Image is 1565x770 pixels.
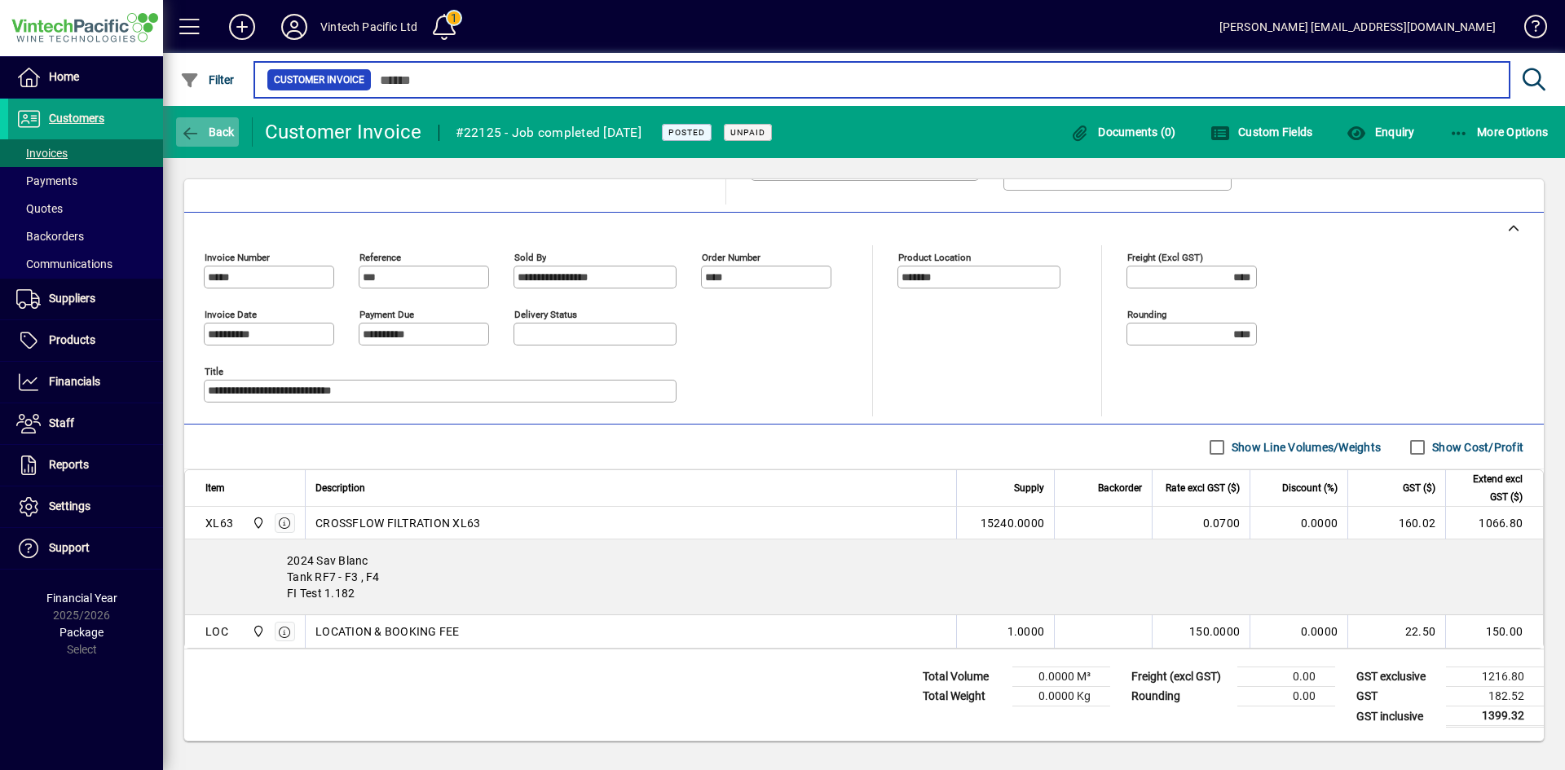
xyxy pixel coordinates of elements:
mat-label: Product location [898,252,971,263]
td: 0.0000 [1250,507,1347,539]
a: Quotes [8,195,163,222]
button: More Options [1445,117,1553,147]
mat-label: Delivery status [514,309,577,320]
span: Backorders [16,230,84,243]
div: #22125 - Job completed [DATE] [456,120,641,146]
td: 1066.80 [1445,507,1543,539]
a: Home [8,57,163,98]
span: Staff [49,416,74,429]
label: Show Cost/Profit [1429,439,1523,455]
span: CROSSFLOW FILTRATION XL63 [315,515,480,531]
span: Unpaid [730,127,765,138]
mat-label: Reference [359,252,401,263]
span: Quotes [16,202,63,215]
mat-label: Sold by [514,252,546,263]
td: GST exclusive [1348,667,1446,687]
td: 0.00 [1237,667,1335,687]
span: Backorder [1098,479,1142,497]
span: Package [60,626,104,639]
mat-label: Invoice date [205,309,257,320]
mat-label: Invoice number [205,252,270,263]
td: 0.0000 [1250,615,1347,648]
a: Suppliers [8,279,163,319]
span: Enquiry [1347,125,1414,139]
span: Central [248,514,267,532]
div: XL63 [205,515,233,531]
button: Filter [176,65,239,95]
span: LOCATION & BOOKING FEE [315,623,460,640]
button: Enquiry [1342,117,1418,147]
span: Settings [49,499,90,513]
span: Financials [49,375,100,388]
td: GST [1348,687,1446,706]
div: Customer Invoice [265,119,422,145]
app-page-header-button: Back [163,117,253,147]
a: Staff [8,403,163,444]
span: Customers [49,112,104,125]
a: Payments [8,167,163,195]
div: Vintech Pacific Ltd [320,14,417,40]
a: Settings [8,486,163,527]
span: Supply [1014,479,1044,497]
span: Products [49,333,95,346]
a: Reports [8,445,163,486]
mat-label: Freight (excl GST) [1127,252,1203,263]
td: Freight (excl GST) [1123,667,1237,687]
span: Central [248,623,267,640]
mat-label: Rounding [1127,309,1166,320]
button: Custom Fields [1206,117,1317,147]
td: 150.00 [1445,615,1543,648]
span: Filter [180,73,235,86]
span: Extend excl GST ($) [1456,470,1523,506]
span: Item [205,479,225,497]
div: [PERSON_NAME] [EMAIL_ADDRESS][DOMAIN_NAME] [1219,14,1496,40]
span: Documents (0) [1070,125,1176,139]
span: Custom Fields [1210,125,1313,139]
span: Home [49,70,79,83]
span: Posted [668,127,705,138]
a: Financials [8,362,163,403]
span: Invoices [16,147,68,160]
button: Back [176,117,239,147]
div: 2024 Sav Blanc Tank RF7 - F3 , F4 FI Test 1.182 [185,539,1543,614]
label: Show Line Volumes/Weights [1228,439,1381,455]
span: 1.0000 [1007,623,1045,640]
a: Invoices [8,139,163,167]
td: Total Weight [915,687,1012,706]
span: More Options [1449,125,1549,139]
td: Total Volume [915,667,1012,687]
span: Communications [16,257,112,271]
span: Back [180,125,235,139]
mat-label: Order number [702,252,760,263]
td: Rounding [1123,687,1237,706]
button: Documents (0) [1066,117,1180,147]
a: Communications [8,250,163,278]
button: Profile [268,12,320,42]
span: Reports [49,458,89,471]
span: Financial Year [46,592,117,605]
td: 0.0000 M³ [1012,667,1110,687]
a: Support [8,528,163,569]
mat-label: Title [205,366,223,377]
td: 1216.80 [1446,667,1544,687]
td: 0.0000 Kg [1012,687,1110,706]
span: Support [49,541,90,554]
span: Suppliers [49,292,95,305]
span: GST ($) [1403,479,1435,497]
span: Payments [16,174,77,187]
button: Add [216,12,268,42]
td: 1399.32 [1446,706,1544,727]
a: Knowledge Base [1512,3,1545,56]
a: Products [8,320,163,361]
div: 150.0000 [1162,623,1240,640]
span: Description [315,479,365,497]
td: 0.00 [1237,687,1335,706]
span: Rate excl GST ($) [1166,479,1240,497]
td: 160.02 [1347,507,1445,539]
td: GST inclusive [1348,706,1446,727]
mat-label: Payment due [359,309,414,320]
span: 15240.0000 [981,515,1045,531]
div: LOC [205,623,228,640]
td: 182.52 [1446,687,1544,706]
td: 22.50 [1347,615,1445,648]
